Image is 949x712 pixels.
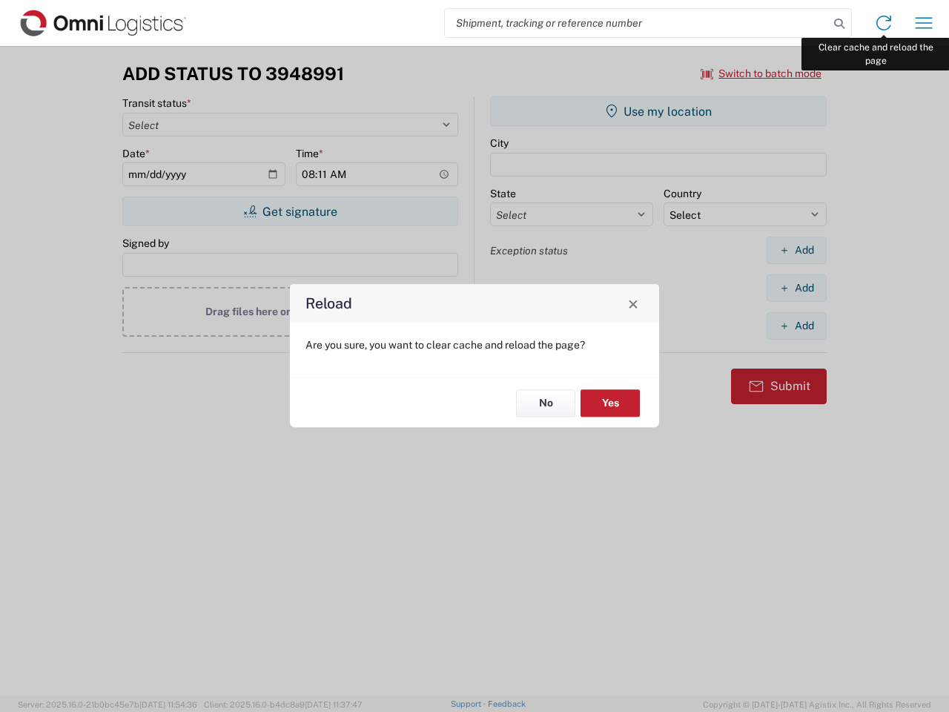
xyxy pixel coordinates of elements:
input: Shipment, tracking or reference number [445,9,829,37]
button: Yes [581,389,640,417]
p: Are you sure, you want to clear cache and reload the page? [305,338,644,352]
button: Close [623,293,644,314]
h4: Reload [305,293,352,314]
button: No [516,389,575,417]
